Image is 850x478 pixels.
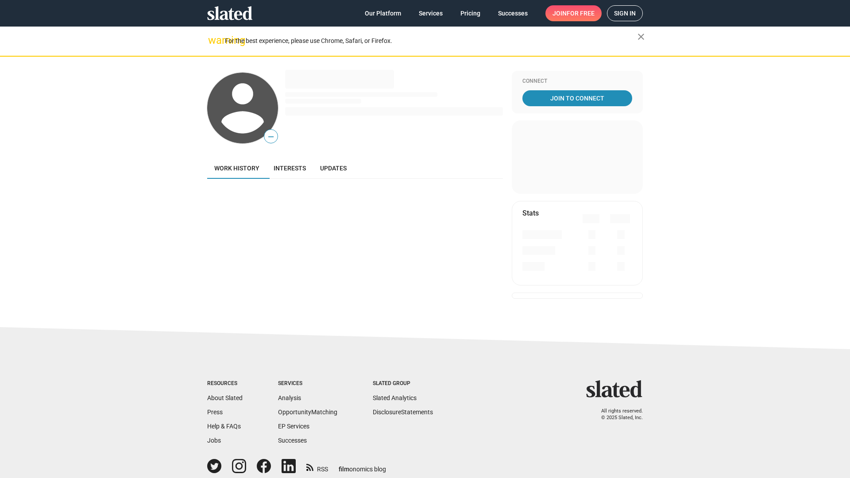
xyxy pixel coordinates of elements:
span: Services [419,5,443,21]
span: for free [567,5,595,21]
span: — [264,131,278,143]
a: Join To Connect [522,90,632,106]
span: Our Platform [365,5,401,21]
a: Press [207,409,223,416]
a: Slated Analytics [373,394,417,401]
a: Joinfor free [545,5,602,21]
a: EP Services [278,423,309,430]
a: Jobs [207,437,221,444]
a: Our Platform [358,5,408,21]
a: About Slated [207,394,243,401]
a: Pricing [453,5,487,21]
a: RSS [306,460,328,474]
a: filmonomics blog [339,458,386,474]
a: Services [412,5,450,21]
div: Slated Group [373,380,433,387]
div: Connect [522,78,632,85]
span: film [339,466,349,473]
mat-icon: close [636,31,646,42]
p: All rights reserved. © 2025 Slated, Inc. [592,408,643,421]
span: Sign in [614,6,636,21]
mat-card-title: Stats [522,208,539,218]
div: Resources [207,380,243,387]
span: Pricing [460,5,480,21]
a: OpportunityMatching [278,409,337,416]
a: Successes [491,5,535,21]
a: Interests [267,158,313,179]
div: For the best experience, please use Chrome, Safari, or Firefox. [225,35,637,47]
span: Join [552,5,595,21]
a: DisclosureStatements [373,409,433,416]
div: Services [278,380,337,387]
a: Sign in [607,5,643,21]
a: Analysis [278,394,301,401]
a: Help & FAQs [207,423,241,430]
mat-icon: warning [208,35,219,46]
span: Interests [274,165,306,172]
span: Join To Connect [524,90,630,106]
span: Successes [498,5,528,21]
span: Work history [214,165,259,172]
span: Updates [320,165,347,172]
a: Updates [313,158,354,179]
a: Successes [278,437,307,444]
a: Work history [207,158,267,179]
